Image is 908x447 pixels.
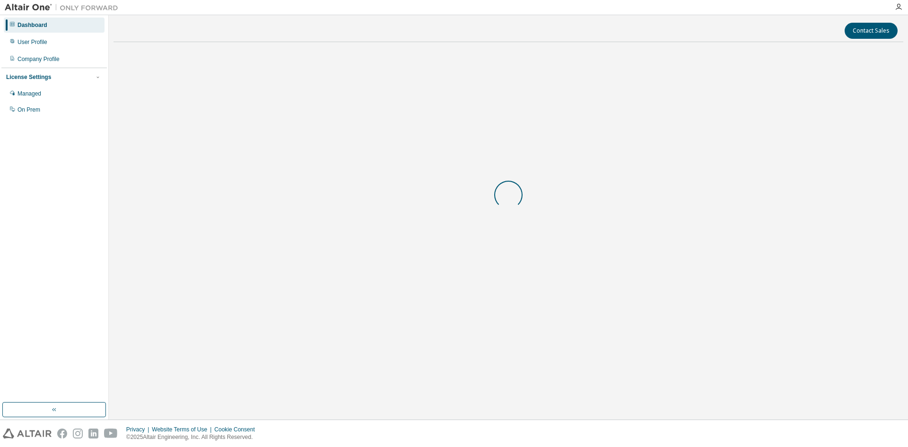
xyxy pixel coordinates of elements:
img: facebook.svg [57,429,67,438]
img: altair_logo.svg [3,429,52,438]
div: Website Terms of Use [152,426,214,433]
div: Dashboard [17,21,47,29]
img: instagram.svg [73,429,83,438]
img: linkedin.svg [88,429,98,438]
div: On Prem [17,106,40,114]
div: License Settings [6,73,51,81]
div: Company Profile [17,55,60,63]
img: Altair One [5,3,123,12]
p: © 2025 Altair Engineering, Inc. All Rights Reserved. [126,433,261,441]
img: youtube.svg [104,429,118,438]
button: Contact Sales [845,23,898,39]
div: Managed [17,90,41,97]
div: User Profile [17,38,47,46]
div: Cookie Consent [214,426,260,433]
div: Privacy [126,426,152,433]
